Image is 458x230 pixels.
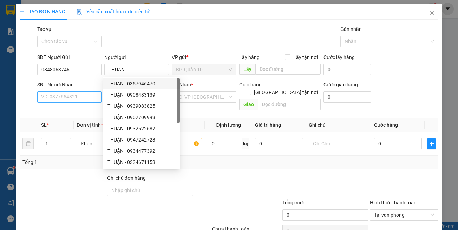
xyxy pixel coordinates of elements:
span: [PERSON_NAME]: [2,45,76,50]
label: Tác vụ [37,26,51,32]
div: SĐT Người Gửi [37,53,102,61]
button: Close [422,4,442,23]
div: Tổng: 1 [22,158,177,166]
span: Đơn vị tính [77,122,103,128]
div: THUẬN - 0334671153 [107,158,176,166]
span: SL [41,122,47,128]
span: Hotline: 19001152 [55,31,86,35]
div: THUẬN - 0947242723 [103,134,180,145]
div: Người gửi [104,53,169,61]
span: Tổng cước [282,200,305,205]
div: THUẬN - 0902709999 [107,113,176,121]
input: 0 [255,138,303,149]
span: kg [242,138,249,149]
input: Cước giao hàng [323,91,371,103]
label: Gán nhãn [340,26,362,32]
input: Ghi Chú [309,138,368,149]
div: THUẬN - 0357946470 [103,78,180,89]
span: close [429,10,435,16]
input: Cước lấy hàng [323,64,371,75]
label: Ghi chú đơn hàng [107,175,146,181]
div: THUẬN - 0334671153 [103,157,180,168]
div: THUẬN - 0939083825 [103,100,180,112]
span: In ngày: [2,51,43,55]
span: BPQ101408250078 [35,45,77,50]
div: VP gửi [172,53,236,61]
img: logo [2,4,34,35]
label: Hình thức thanh toán [370,200,417,205]
div: SĐT Người Nhận [37,81,102,88]
span: Tại văn phòng [374,210,434,220]
input: Dọc đường [255,64,321,75]
div: THUẬN - 0902709999 [103,112,180,123]
span: Cước hàng [374,122,398,128]
span: Bến xe [GEOGRAPHIC_DATA] [55,11,94,20]
th: Ghi chú [306,118,371,132]
span: plus [428,141,435,146]
div: THUẬN - 0947242723 [107,136,176,144]
input: Dọc đường [258,99,321,110]
span: Giá trị hàng [255,122,281,128]
label: Cước giao hàng [323,82,358,87]
span: VP Nhận [172,82,191,87]
div: THUẬN - 0934477392 [103,145,180,157]
div: THUẬN - 0939083825 [107,102,176,110]
div: THUẬN - 0932522687 [103,123,180,134]
span: BP. Quận 10 [176,64,232,75]
input: Ghi chú đơn hàng [107,185,193,196]
button: plus [427,138,436,149]
span: Giao hàng [239,82,262,87]
div: THUẬN - 0908483139 [107,91,176,99]
span: Khác [81,138,132,149]
button: delete [22,138,34,149]
span: Giao [239,99,258,110]
span: 01 Võ Văn Truyện, KP.1, Phường 2 [55,21,97,30]
span: 14:04:46 [DATE] [15,51,43,55]
span: ----------------------------------------- [19,38,86,44]
strong: ĐỒNG PHƯỚC [55,4,96,10]
div: THUẬN - 0908483139 [103,89,180,100]
span: plus [20,9,25,14]
div: THUẬN - 0932522687 [107,125,176,132]
span: [GEOGRAPHIC_DATA] tận nơi [251,88,321,96]
span: Lấy tận nơi [290,53,321,61]
span: Lấy hàng [239,54,260,60]
div: THUẬN - 0934477392 [107,147,176,155]
img: icon [77,9,82,15]
span: Yêu cầu xuất hóa đơn điện tử [77,9,150,14]
span: TẠO ĐƠN HÀNG [20,9,65,14]
div: THUẬN - 0357946470 [107,80,176,87]
span: Định lượng [216,122,241,128]
span: Lấy [239,64,255,75]
label: Cước lấy hàng [323,54,355,60]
